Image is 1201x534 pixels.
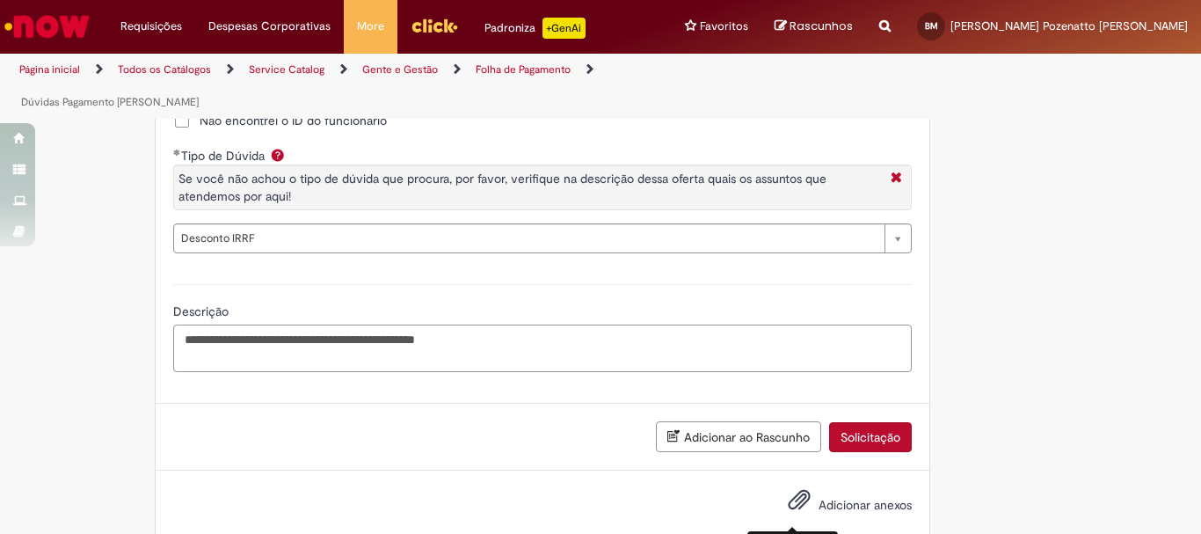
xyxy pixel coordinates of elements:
[783,484,815,524] button: Adicionar anexos
[19,62,80,77] a: Página inicial
[775,18,853,35] a: Rascunhos
[178,171,826,204] span: Se você não achou o tipo de dúvida que procura, por favor, verifique na descrição dessa oferta qu...
[173,149,181,156] span: Obrigatório Preenchido
[357,18,384,35] span: More
[21,95,199,109] a: Dúvidas Pagamento [PERSON_NAME]
[249,62,324,77] a: Service Catalog
[950,18,1188,33] span: [PERSON_NAME] Pozenatto [PERSON_NAME]
[118,62,211,77] a: Todos os Catálogos
[656,421,821,452] button: Adicionar ao Rascunho
[790,18,853,34] span: Rascunhos
[13,54,788,119] ul: Trilhas de página
[181,148,268,164] span: Tipo de Dúvida
[200,112,387,129] span: Não encontrei o ID do funcionário
[819,497,912,513] span: Adicionar anexos
[829,422,912,452] button: Solicitação
[476,62,571,77] a: Folha de Pagamento
[925,20,938,32] span: BM
[120,18,182,35] span: Requisições
[181,224,876,252] span: Desconto IRRF
[208,18,331,35] span: Despesas Corporativas
[700,18,748,35] span: Favoritos
[362,62,438,77] a: Gente e Gestão
[411,12,458,39] img: click_logo_yellow_360x200.png
[542,18,586,39] p: +GenAi
[2,9,92,44] img: ServiceNow
[173,325,912,372] textarea: Descrição
[173,304,232,319] span: Descrição
[267,148,288,162] span: Ajuda para Tipo de Dúvida
[484,18,586,39] div: Padroniza
[886,170,906,188] i: Fechar More information Por question_tipo_de_duvida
